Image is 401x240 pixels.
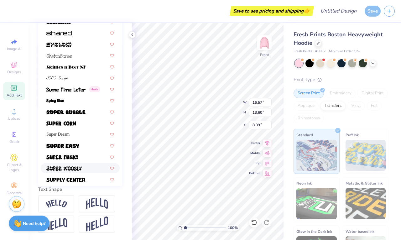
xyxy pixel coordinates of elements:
[7,93,22,98] span: Add Text
[46,76,68,81] img: SNC Script
[46,87,86,92] img: Some Time Later
[7,46,22,51] span: Image AI
[249,161,260,165] span: Top
[294,101,319,111] div: Applique
[260,52,269,58] div: Front
[304,7,310,14] span: 👉
[329,49,360,54] span: Minimum Order: 12 +
[294,76,388,83] div: Print Type
[86,198,108,210] img: Arch
[294,31,383,47] span: Fresh Prints Boston Heavyweight Hoodie
[45,218,67,230] img: Flag
[320,101,346,111] div: Transfers
[38,186,122,193] div: Text Shape
[45,200,67,208] img: Arc
[46,31,72,35] img: Shared
[7,70,21,75] span: Designs
[326,89,356,98] div: Embroidery
[346,188,386,219] img: Metallic & Glitter Ink
[249,141,260,145] span: Center
[46,155,78,159] img: Super Funky
[294,49,312,54] span: Fresh Prints
[23,221,45,227] strong: Need help?
[46,42,71,47] img: Sholom
[86,217,108,232] img: Rise
[3,162,25,172] span: Clipart & logos
[46,110,86,114] img: Super Bubble
[296,140,337,171] img: Standard
[346,132,359,138] span: Puff Ink
[46,65,86,69] img: Skittles n Beer NF
[46,54,72,58] img: SketchBones
[46,121,76,126] img: Super Corn
[8,116,20,121] span: Upload
[258,36,271,49] img: Front
[7,190,22,196] span: Decorate
[315,5,362,17] input: Untitled Design
[46,178,86,182] img: Supply Center
[46,144,79,148] img: Super Easy
[296,228,332,235] span: Glow in the Dark Ink
[249,171,260,175] span: Bottom
[357,89,388,98] div: Digital Print
[296,188,337,219] img: Neon Ink
[347,101,365,111] div: Vinyl
[346,180,383,186] span: Metallic & Glitter Ink
[46,99,64,103] img: Spicy Rice
[296,132,313,138] span: Standard
[46,166,82,171] img: Super Woobly
[294,89,324,98] div: Screen Print
[315,49,326,54] span: # FP87
[294,114,324,123] div: Rhinestones
[9,139,19,144] span: Greek
[46,131,70,138] span: Super Dream
[89,86,100,92] span: Greek
[367,101,382,111] div: Foil
[346,228,374,235] span: Water based Ink
[228,225,238,231] span: 100 %
[346,140,386,171] img: Puff Ink
[296,180,312,186] span: Neon Ink
[231,6,312,16] div: Save to see pricing and shipping
[249,151,260,155] span: Middle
